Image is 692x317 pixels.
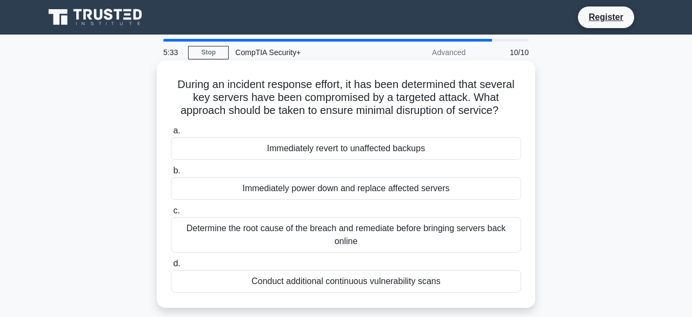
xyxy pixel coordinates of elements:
span: c. [173,206,179,215]
div: CompTIA Security+ [229,42,377,63]
div: Advanced [377,42,472,63]
h5: During an incident response effort, it has been determined that several key servers have been com... [170,78,522,118]
div: Immediately power down and replace affected servers [171,177,521,200]
span: d. [173,259,180,268]
div: Conduct additional continuous vulnerability scans [171,270,521,293]
div: Determine the root cause of the breach and remediate before bringing servers back online [171,217,521,253]
span: a. [173,126,180,135]
div: 10/10 [472,42,535,63]
a: Stop [188,46,229,59]
div: Immediately revert to unaffected backups [171,137,521,160]
span: b. [173,166,180,175]
a: Register [582,10,630,24]
div: 5:33 [157,42,188,63]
